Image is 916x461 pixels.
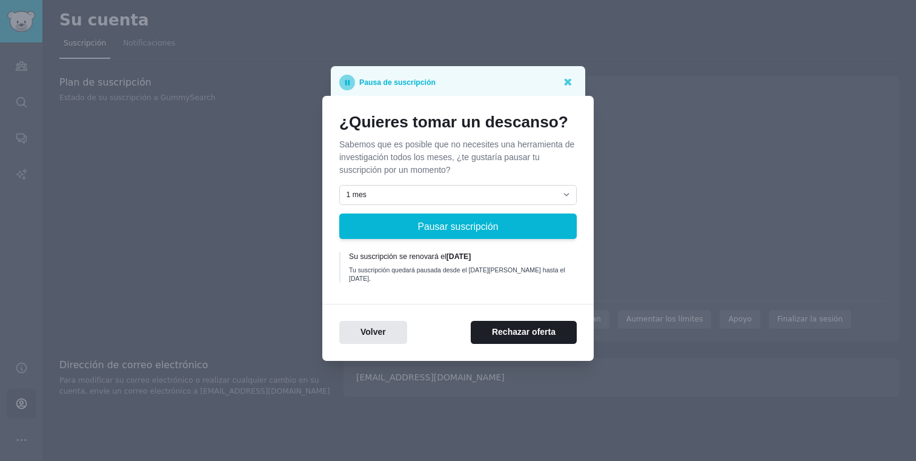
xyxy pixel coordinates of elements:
font: Rechazar oferta [492,327,556,337]
button: Rechazar oferta [471,321,577,345]
font: Pausa de suscripción [359,78,436,87]
font: ¿Quieres tomar un descanso? [339,113,568,131]
button: Volver [339,321,407,345]
font: Tu suscripción quedará pausada desde el [DATE][PERSON_NAME] hasta el [DATE]. [349,266,565,282]
font: Pausar suscripción [417,221,498,232]
font: Volver [360,327,386,337]
font: [DATE] [446,252,471,261]
button: Pausar suscripción [339,214,577,239]
font: Su suscripción se renovará el [349,252,446,261]
font: Sabemos que es posible que no necesites una herramienta de investigación todos los meses, ¿te gus... [339,140,574,175]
